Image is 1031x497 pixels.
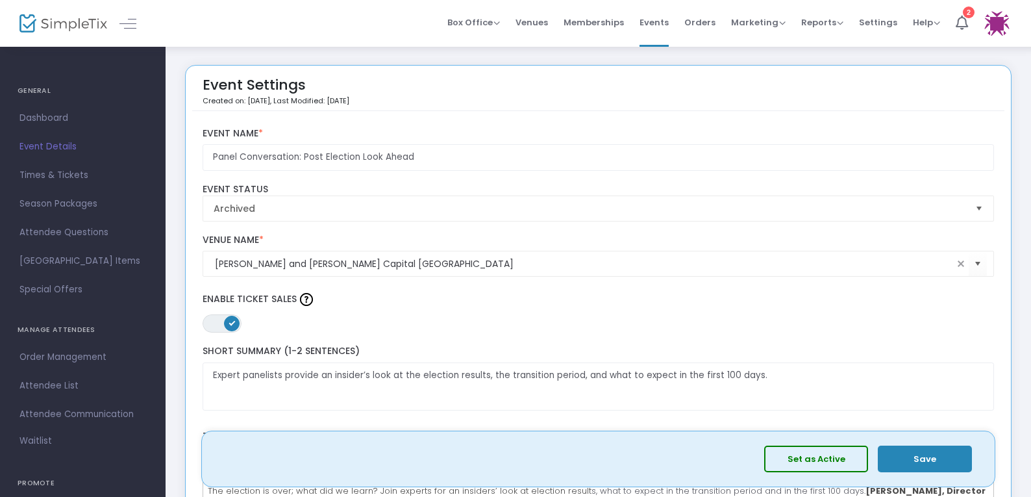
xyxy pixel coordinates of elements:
span: Attendee Questions [19,224,146,241]
span: Special Offers [19,281,146,298]
label: Tell us about your event [196,424,1000,450]
span: The election is over; what did we learn? Join experts for an insiders’ look at election result [208,485,591,497]
button: Select [970,196,988,221]
span: Dashboard [19,110,146,127]
label: Event Name [203,128,995,140]
span: Settings [859,6,897,39]
span: Marketing [731,16,786,29]
span: Orders [684,6,715,39]
img: question-mark [300,293,313,306]
h4: MANAGE ATTENDEES [18,317,148,343]
label: Event Status [203,184,995,196]
span: ON [229,320,235,326]
span: Memberships [564,6,624,39]
span: Reports [801,16,843,29]
span: Waitlist [19,435,52,448]
span: Events [640,6,669,39]
input: Select Venue [215,257,954,271]
h4: GENERAL [18,78,148,104]
h4: PROMOTE [18,470,148,496]
span: Times & Tickets [19,167,146,184]
button: Set as Active [764,446,868,472]
p: Created on: [DATE] [203,96,349,107]
label: Venue Name [203,235,995,246]
span: Help [913,16,940,29]
span: [GEOGRAPHIC_DATA] Items [19,253,146,270]
span: Attendee Communication [19,406,146,423]
span: Season Packages [19,196,146,212]
div: 2 [963,6,975,18]
input: Enter Event Name [203,144,995,171]
div: Event Settings [203,72,349,110]
button: Select [969,251,987,277]
span: Short Summary (1-2 Sentences) [203,344,360,357]
label: Enable Ticket Sales [203,290,995,309]
span: Venues [515,6,548,39]
span: Order Management [19,349,146,366]
span: Box Office [447,16,500,29]
span: , Last Modified: [DATE] [270,96,349,106]
span: clear [953,256,969,272]
span: Attendee List [19,377,146,394]
span: Archived [214,202,965,215]
button: Save [878,446,972,472]
span: Event Details [19,138,146,155]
